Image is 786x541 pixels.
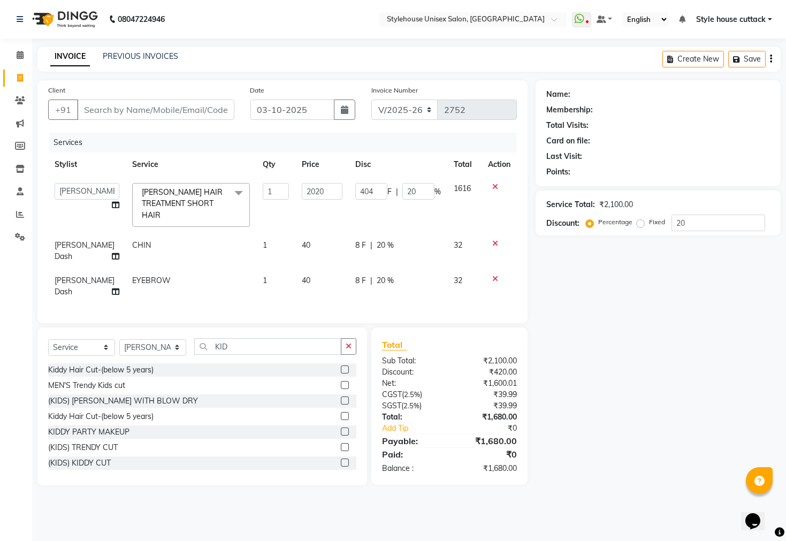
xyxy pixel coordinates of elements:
[55,240,115,261] span: [PERSON_NAME] Dash
[374,389,449,400] div: ( )
[462,423,525,434] div: ₹0
[27,4,101,34] img: logo
[728,51,766,67] button: Save
[449,448,525,461] div: ₹0
[449,412,525,423] div: ₹1,680.00
[349,153,447,177] th: Disc
[48,442,118,453] div: (KIDS) TRENDY CUT
[741,498,775,530] iframe: chat widget
[374,400,449,412] div: ( )
[295,153,349,177] th: Price
[404,390,420,399] span: 2.5%
[194,338,341,355] input: Search or Scan
[387,186,392,197] span: F
[649,217,665,227] label: Fixed
[447,153,482,177] th: Total
[55,276,115,296] span: [PERSON_NAME] Dash
[434,186,441,197] span: %
[371,86,418,95] label: Invoice Number
[454,276,462,285] span: 32
[370,240,372,251] span: |
[77,100,234,120] input: Search by Name/Mobile/Email/Code
[48,395,198,407] div: (KIDS) [PERSON_NAME] WITH BLOW DRY
[598,217,632,227] label: Percentage
[449,378,525,389] div: ₹1,600.01
[374,435,449,447] div: Payable:
[382,339,407,350] span: Total
[599,199,633,210] div: ₹2,100.00
[132,240,151,250] span: CHIN
[546,89,570,100] div: Name:
[546,166,570,178] div: Points:
[374,378,449,389] div: Net:
[696,14,766,25] span: Style house cuttack
[382,390,402,399] span: CGST
[546,104,593,116] div: Membership:
[396,186,398,197] span: |
[449,367,525,378] div: ₹420.00
[374,412,449,423] div: Total:
[449,435,525,447] div: ₹1,680.00
[374,367,449,378] div: Discount:
[355,275,366,286] span: 8 F
[454,184,471,193] span: 1616
[302,240,310,250] span: 40
[250,86,265,95] label: Date
[302,276,310,285] span: 40
[449,463,525,474] div: ₹1,680.00
[48,380,125,391] div: MEN'S Trendy Kids cut
[374,448,449,461] div: Paid:
[454,240,462,250] span: 32
[49,133,525,153] div: Services
[546,135,590,147] div: Card on file:
[449,400,525,412] div: ₹39.99
[103,51,178,61] a: PREVIOUS INVOICES
[48,86,65,95] label: Client
[377,240,394,251] span: 20 %
[132,276,171,285] span: EYEBROW
[370,275,372,286] span: |
[546,199,595,210] div: Service Total:
[263,276,267,285] span: 1
[482,153,517,177] th: Action
[263,240,267,250] span: 1
[256,153,295,177] th: Qty
[48,411,154,422] div: Kiddy Hair Cut-(below 5 years)
[48,426,129,438] div: KIDDY PARTY MAKEUP
[48,100,78,120] button: +91
[50,47,90,66] a: INVOICE
[374,423,462,434] a: Add Tip
[126,153,256,177] th: Service
[142,187,223,220] span: [PERSON_NAME] HAIR TREATMENT SHORT HAIR
[377,275,394,286] span: 20 %
[449,389,525,400] div: ₹39.99
[118,4,165,34] b: 08047224946
[662,51,724,67] button: Create New
[546,151,582,162] div: Last Visit:
[382,401,401,410] span: SGST
[403,401,419,410] span: 2.5%
[374,355,449,367] div: Sub Total:
[48,153,126,177] th: Stylist
[546,120,589,131] div: Total Visits:
[48,364,154,376] div: Kiddy Hair Cut-(below 5 years)
[546,218,579,229] div: Discount:
[374,463,449,474] div: Balance :
[48,458,111,469] div: (KIDS) KIDDY CUT
[449,355,525,367] div: ₹2,100.00
[355,240,366,251] span: 8 F
[161,210,165,220] a: x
